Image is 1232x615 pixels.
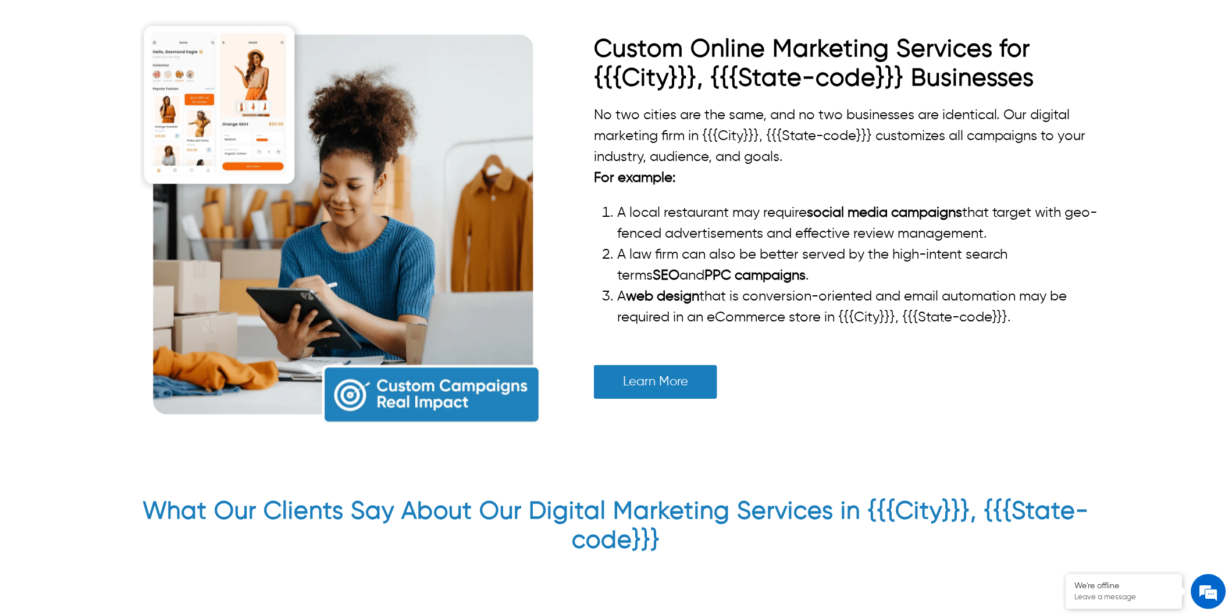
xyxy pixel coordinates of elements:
img: salesiqlogo_leal7QplfZFryJ6FIlVepeu7OftD7mt8q6exU6-34PB8prfIgodN67KcxXM9Y7JQ_.png [80,305,88,312]
a: SEO [653,269,679,283]
a: Learn More [594,365,717,399]
a: web design [626,289,699,303]
p: Leave a message [1075,593,1174,602]
em: Submit [170,358,211,374]
a: PPC campaigns [704,269,806,283]
li: A law firm can also be better served by the high-intent search terms and . [617,244,1115,286]
p: No two cities are the same, and no two businesses are identical. Our digital marketing firm in {{... [594,105,1115,167]
strong: Custom Online Marketing Services for {{{City}}}, {{{State-code}}} Businesses [594,37,1035,91]
div: Minimize live chat window [191,6,219,34]
img: Custom Online Marketing Agency for Businesses [140,20,547,427]
span: We are offline. Please leave us a message. [24,146,203,264]
h2: What Our Clients Say About Our Digital Marketing Services in {{{City}}}, {{{State-code}}} [117,497,1115,561]
a: social media campaigns [807,206,962,220]
div: Leave a message [60,65,195,80]
img: logo_Zg8I0qSkbAqR2WFHt3p6CTuqpyXMFPubPcD2OT02zFN43Cy9FUNNG3NEPhM_Q1qe_.png [20,70,49,76]
textarea: Type your message and click 'Submit' [6,317,222,358]
div: We're offline [1075,581,1174,591]
li: A that is conversion-oriented and email automation may be required in an eCommerce store in {{{Ci... [617,286,1115,328]
strong: For example: [594,171,676,185]
li: A local restaurant may require that target with geo-fenced advertisements and effective review ma... [617,202,1115,244]
em: Driven by SalesIQ [91,305,148,313]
